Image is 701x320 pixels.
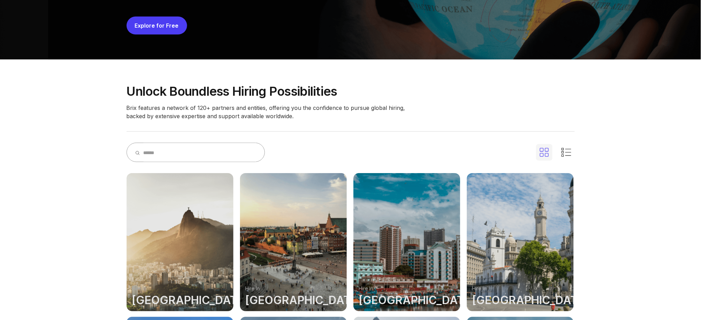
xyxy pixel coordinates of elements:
a: hire in[GEOGRAPHIC_DATA] [467,173,575,311]
p: Unlock boundless hiring possibilities [127,84,575,98]
a: Explore for Free [135,22,179,29]
p: Brix features a network of 120+ partners and entities, offering you the confidence to pursue glob... [127,104,410,120]
a: hire in[GEOGRAPHIC_DATA] [353,173,461,311]
a: hire in[GEOGRAPHIC_DATA] [240,173,348,311]
a: hire in[GEOGRAPHIC_DATA] [127,173,234,311]
button: Explore for Free [127,17,187,35]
